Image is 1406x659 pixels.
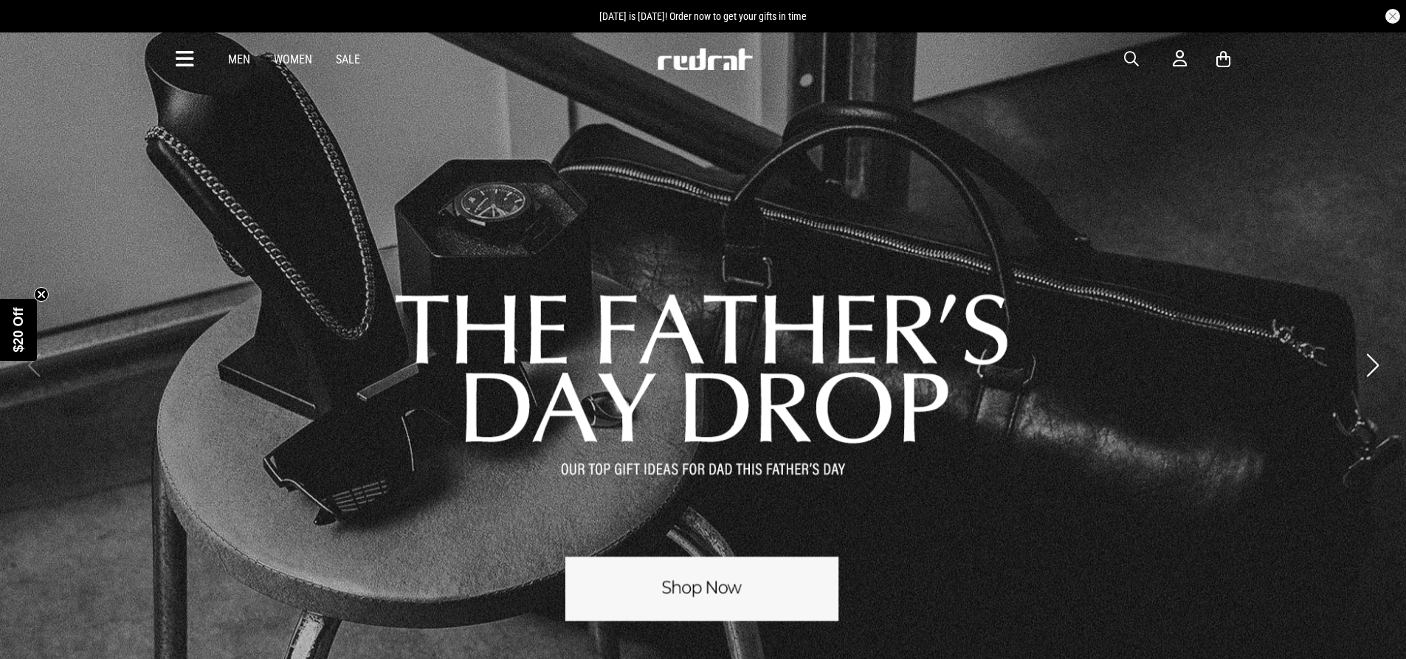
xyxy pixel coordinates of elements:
[1362,349,1382,382] button: Next slide
[228,52,250,66] a: Men
[11,307,26,352] span: $20 Off
[336,52,360,66] a: Sale
[24,349,44,382] button: Previous slide
[599,10,807,22] span: [DATE] is [DATE]! Order now to get your gifts in time
[274,52,312,66] a: Women
[34,287,49,302] button: Close teaser
[656,48,754,70] img: Redrat logo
